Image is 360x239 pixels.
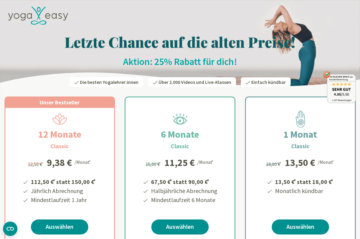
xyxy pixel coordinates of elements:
span: Unser Bestseller [40,99,80,106]
li: Halbjährliche Abrechnung [150,186,217,195]
span: Einfach kündbar [251,79,286,85]
span: 18,00 € [266,161,282,167]
span: Über 2.000 Videos und Live-Klassen [159,79,231,85]
img: ausgezeichnet_badge.png [323,71,356,103]
a: Auswählen [31,219,88,234]
h2: 1 Monat [269,127,331,142]
div: 9,38 € [47,158,72,167]
li: Monatlich kündbar [274,186,334,195]
h3: Classic [291,142,310,151]
span: 15,00 € [146,161,162,167]
div: 13,50 € [285,158,315,167]
div: /Monat [74,158,92,166]
div: /Monat [197,158,214,166]
div: 11,25 € [165,158,195,167]
button: CMP-Widget öffnen [3,222,17,236]
span: 12,50 € [28,161,44,167]
h2: 6 Monate [147,127,213,142]
h3: Classic [50,142,69,151]
a: Auswählen [151,219,209,234]
span: Die besten Yogalehrer:innen [80,79,138,85]
h1: Letzte Chance auf die alten Preise! [5,33,356,51]
li: Jährlich Abrechnung [30,186,97,195]
li: Mindestlaufzeit 6 Monate [150,195,217,204]
li: 13,50 € statt 18,00 € [274,176,334,186]
li: 112,50 € statt 150,00 € [30,176,97,186]
h3: Classic [171,142,189,151]
h2: 12 Monate [24,127,96,142]
li: Mindestlaufzeit 1 Jahr [30,195,97,204]
h2: Aktion: 25% Rabatt für dich! [5,56,356,68]
div: /Monat [318,158,335,166]
a: Auswählen [272,219,329,234]
li: 67,50 € statt 90,00 € [150,176,217,186]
